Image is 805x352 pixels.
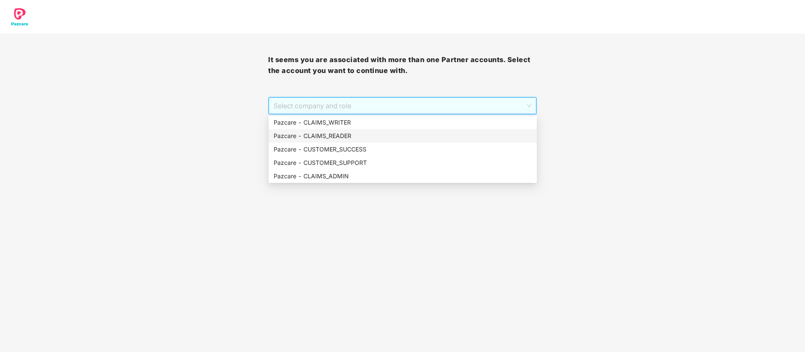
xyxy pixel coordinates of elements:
[274,158,532,167] div: Pazcare - CUSTOMER_SUPPORT
[268,55,536,76] h3: It seems you are associated with more than one Partner accounts. Select the account you want to c...
[274,131,532,141] div: Pazcare - CLAIMS_READER
[269,169,537,183] div: Pazcare - CLAIMS_ADMIN
[274,118,532,127] div: Pazcare - CLAIMS_WRITER
[274,145,532,154] div: Pazcare - CUSTOMER_SUCCESS
[269,116,537,129] div: Pazcare - CLAIMS_WRITER
[274,172,532,181] div: Pazcare - CLAIMS_ADMIN
[269,143,537,156] div: Pazcare - CUSTOMER_SUCCESS
[269,129,537,143] div: Pazcare - CLAIMS_READER
[274,98,531,114] span: Select company and role
[269,156,537,169] div: Pazcare - CUSTOMER_SUPPORT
